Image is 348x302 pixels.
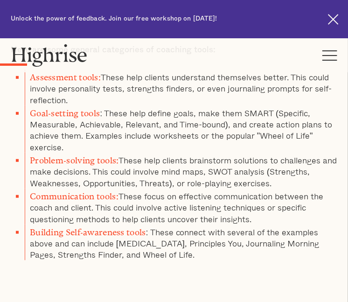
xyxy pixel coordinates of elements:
[30,155,119,161] strong: Problem-solving tools:
[25,153,337,189] li: These help clients brainstorm solutions to challenges and make decisions. This could involve mind...
[30,72,101,78] strong: Assessment tools:
[30,108,100,114] strong: Goal-setting tools
[30,227,146,233] strong: Building Self-awareness tools
[11,265,337,276] p: ‍
[328,14,339,25] img: Cross icon
[30,191,118,197] strong: Communication tools:
[25,225,337,260] li: : These connect with several of the examples above and can include [MEDICAL_DATA], Principles You...
[11,44,88,67] img: Highrise logo
[25,70,337,105] li: These help clients understand themselves better. This could involve personality tests, strengths ...
[25,189,337,225] li: These focus on effective communication between the coach and client. This could involve active li...
[25,105,337,153] li: : These help define goals, make them SMART (Specific, Measurable, Achievable, Relevant, and Time-...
